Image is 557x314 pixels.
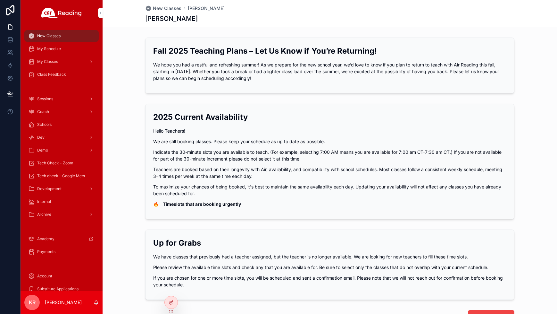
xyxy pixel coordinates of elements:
[37,33,61,39] span: New Classes
[153,253,506,260] p: We have classes that previously had a teacher assigned, but the teacher is no longer available. W...
[24,209,99,220] a: Archive
[153,149,506,162] p: Indicate the 30-minute slots you are available to teach. (For example, selecting 7:00 AM means yo...
[37,72,66,77] span: Class Feedback
[37,173,85,179] span: Tech check - Google Meet
[37,59,58,64] span: My Classes
[153,275,506,288] p: If you are chosen for one or more time slots, you will be scheduled and sent a confirmation email...
[153,112,506,122] h2: 2025 Current Availability
[153,264,506,271] p: Please review the available time slots and check any that you are available for. Be sure to selec...
[24,233,99,245] a: Academy
[37,186,62,191] span: Development
[37,286,79,292] span: Substitute Applications
[24,132,99,143] a: Dev
[153,138,506,145] p: We are still booking classes. Please keep your schedule as up to date as possible.
[153,5,181,12] span: New Classes
[145,14,198,23] h1: [PERSON_NAME]
[24,56,99,67] a: My Classes
[37,236,54,241] span: Academy
[37,96,53,101] span: Sessions
[37,148,48,153] span: Demo
[24,157,99,169] a: Tech Check - Zoom
[37,212,51,217] span: Archive
[41,8,82,18] img: App logo
[29,299,36,306] span: KR
[24,69,99,80] a: Class Feedback
[145,5,181,12] a: New Classes
[163,201,241,207] strong: Timeslots that are booking urgently
[24,196,99,207] a: Internal
[153,238,506,248] h2: Up for Grabs
[37,161,73,166] span: Tech Check - Zoom
[37,249,55,254] span: Payments
[153,166,506,179] p: Teachers are booked based on their longevity with Air, availability, and compatibility with schoo...
[24,270,99,282] a: Account
[153,127,506,134] p: Hello Teachers!
[24,106,99,118] a: Coach
[21,26,103,291] div: scrollable content
[24,144,99,156] a: Demo
[24,30,99,42] a: New Classes
[37,109,49,114] span: Coach
[24,119,99,130] a: Schools
[153,201,506,207] p: 🔥 =
[37,135,45,140] span: Dev
[24,246,99,257] a: Payments
[37,122,52,127] span: Schools
[37,274,52,279] span: Account
[188,5,225,12] a: [PERSON_NAME]
[24,283,99,295] a: Substitute Applications
[37,199,51,204] span: Internal
[153,61,506,82] p: We hope you had a restful and refreshing summer! As we prepare for the new school year, we’d love...
[24,183,99,195] a: Development
[24,43,99,55] a: My Schedule
[24,170,99,182] a: Tech check - Google Meet
[153,46,506,56] h2: Fall 2025 Teaching Plans – Let Us Know if You’re Returning!
[153,183,506,197] p: To maximize your chances of being booked, it's best to maintain the same availability each day. U...
[45,299,82,306] p: [PERSON_NAME]
[37,46,61,51] span: My Schedule
[24,93,99,105] a: Sessions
